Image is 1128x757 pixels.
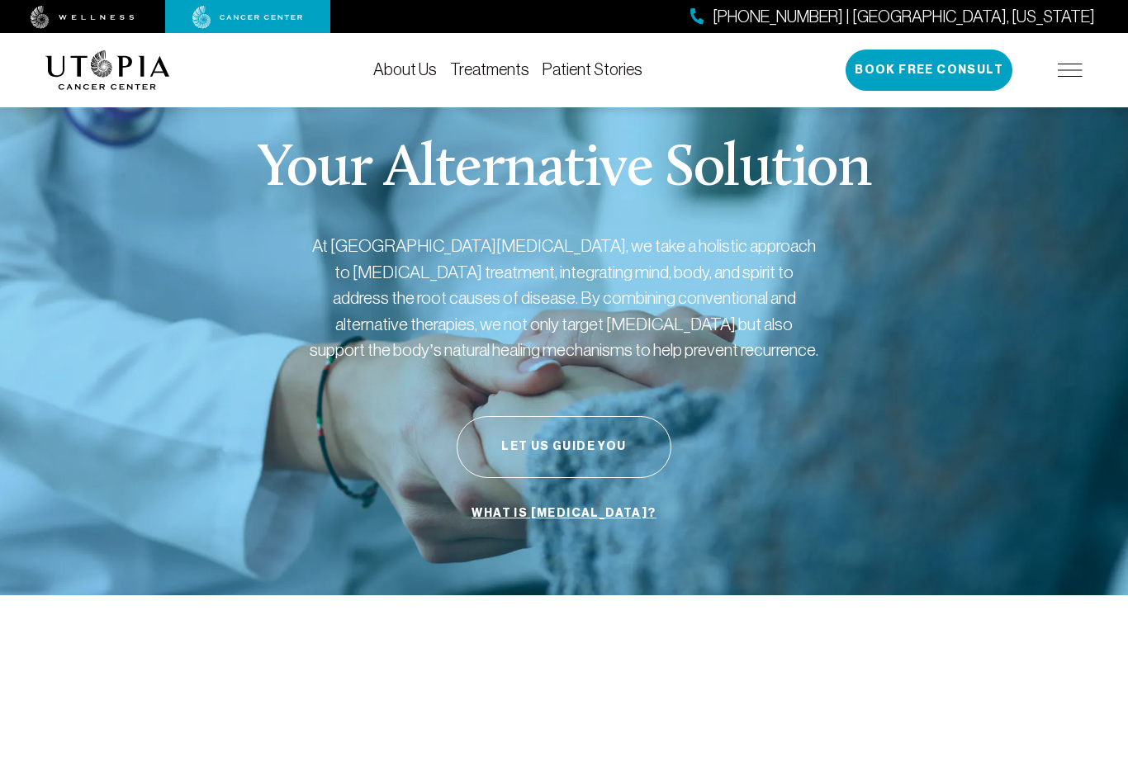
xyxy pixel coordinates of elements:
[308,233,820,363] p: At [GEOGRAPHIC_DATA][MEDICAL_DATA], we take a holistic approach to [MEDICAL_DATA] treatment, inte...
[543,60,642,78] a: Patient Stories
[467,498,660,529] a: What is [MEDICAL_DATA]?
[690,5,1095,29] a: [PHONE_NUMBER] | [GEOGRAPHIC_DATA], [US_STATE]
[450,60,529,78] a: Treatments
[1058,64,1083,77] img: icon-hamburger
[257,140,870,200] p: Your Alternative Solution
[457,416,671,478] button: Let Us Guide You
[45,50,170,90] img: logo
[846,50,1012,91] button: Book Free Consult
[373,60,437,78] a: About Us
[31,6,135,29] img: wellness
[192,6,303,29] img: cancer center
[713,5,1095,29] span: [PHONE_NUMBER] | [GEOGRAPHIC_DATA], [US_STATE]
